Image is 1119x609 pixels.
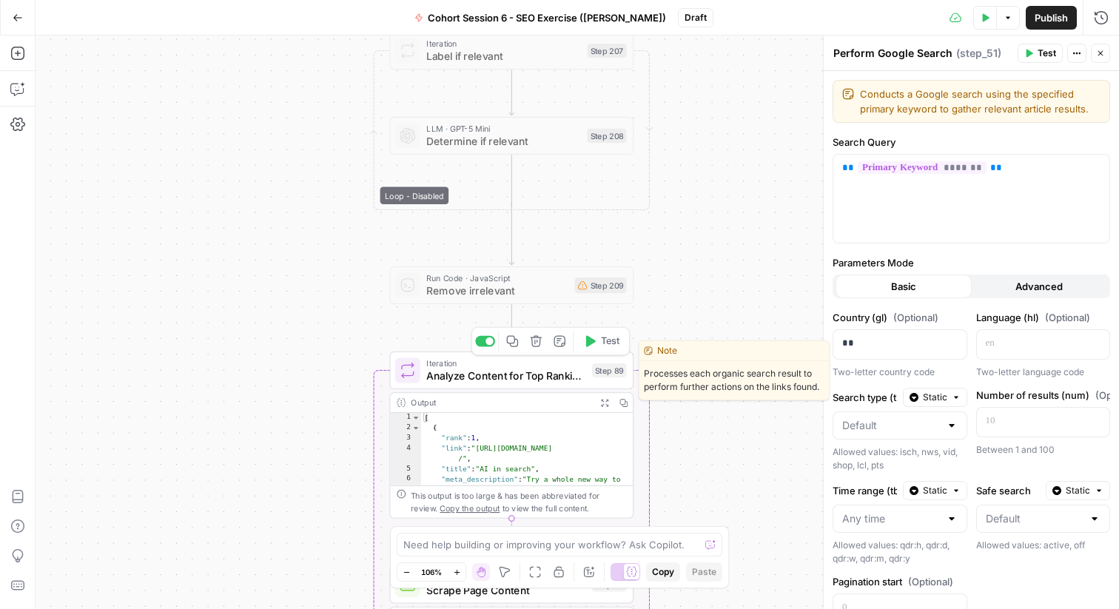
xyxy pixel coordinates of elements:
[903,481,967,500] button: Static
[426,48,581,64] span: Label if relevant
[685,11,707,24] span: Draft
[833,46,952,61] textarea: Perform Google Search
[1046,481,1110,500] button: Static
[860,87,1100,116] textarea: Conducts a Google search using the specified primary keyword to gather relevant article results.
[389,32,634,70] div: Loop - DisabledIterationLabel if relevantStep 207
[652,565,674,579] span: Copy
[426,582,585,598] span: Scrape Page Content
[972,275,1108,298] button: Advanced
[646,562,680,582] button: Copy
[923,391,947,404] span: Static
[833,390,897,405] label: Search type (tbm)
[509,70,514,115] g: Edge from step_207 to step_208
[601,334,620,349] span: Test
[389,117,634,155] div: LLM · GPT-5 MiniDetermine if relevantStep 208
[428,10,666,25] span: Cohort Session 6 - SEO Exercise ([PERSON_NAME])
[833,366,967,379] div: Two-letter country code
[411,413,420,423] span: Toggle code folding, rows 1 through 9
[1015,279,1063,294] span: Advanced
[411,397,591,409] div: Output
[692,565,716,579] span: Paste
[389,351,634,519] div: IterationAnalyze Content for Top Ranking PagesStep 89TestOutput[ { "rank":1, "link":"[URL][DOMAIN...
[639,341,829,361] div: Note
[440,503,500,513] span: Copy the output
[577,331,626,351] button: Test
[976,443,1111,457] div: Between 1 and 100
[390,434,420,444] div: 3
[956,46,1001,61] span: ( step_51 )
[976,483,1041,498] label: Safe search
[587,44,626,58] div: Step 207
[842,418,940,433] input: Default
[390,474,420,525] div: 6
[903,388,967,407] button: Static
[426,37,581,50] span: Iteration
[426,272,568,284] span: Run Code · JavaScript
[833,445,967,472] div: Allowed values: isch, nws, vid, shop, lcl, pts
[390,443,420,464] div: 4
[426,368,585,383] span: Analyze Content for Top Ranking Pages
[833,135,1110,149] label: Search Query
[686,562,722,582] button: Paste
[833,310,967,325] label: Country (gl)
[592,577,627,591] div: Step 90
[426,357,585,369] span: Iteration
[426,122,581,135] span: LLM · GPT-5 Mini
[390,423,420,434] div: 2
[592,363,627,377] div: Step 89
[976,388,1111,403] label: Number of results (num)
[833,483,897,498] label: Time range (tbs)
[390,413,420,423] div: 1
[587,129,626,143] div: Step 208
[891,279,916,294] span: Basic
[411,489,627,514] div: This output is too large & has been abbreviated for review. to view the full content.
[574,277,626,293] div: Step 209
[893,310,938,325] span: (Optional)
[1045,310,1090,325] span: (Optional)
[976,366,1111,379] div: Two-letter language code
[389,266,634,304] div: Run Code · JavaScriptRemove irrelevantStep 209
[1066,484,1090,497] span: Static
[1026,6,1077,30] button: Publish
[908,574,953,589] span: (Optional)
[1035,10,1068,25] span: Publish
[976,310,1111,325] label: Language (hl)
[1038,47,1056,60] span: Test
[406,6,675,30] button: Cohort Session 6 - SEO Exercise ([PERSON_NAME])
[509,203,514,265] g: Edge from step_207-iteration-end to step_209
[411,423,420,434] span: Toggle code folding, rows 2 through 8
[833,574,967,589] label: Pagination start
[639,361,829,400] span: Processes each organic search result to perform further actions on the links found.
[390,464,420,474] div: 5
[842,511,940,526] input: Any time
[421,566,442,578] span: 106%
[923,484,947,497] span: Static
[976,539,1111,552] div: Allowed values: active, off
[426,283,568,298] span: Remove irrelevant
[833,255,1110,270] label: Parameters Mode
[426,133,581,149] span: Determine if relevant
[986,511,1083,526] input: Default
[1018,44,1063,63] button: Test
[833,539,967,565] div: Allowed values: qdr:h, qdr:d, qdr:w, qdr:m, qdr:y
